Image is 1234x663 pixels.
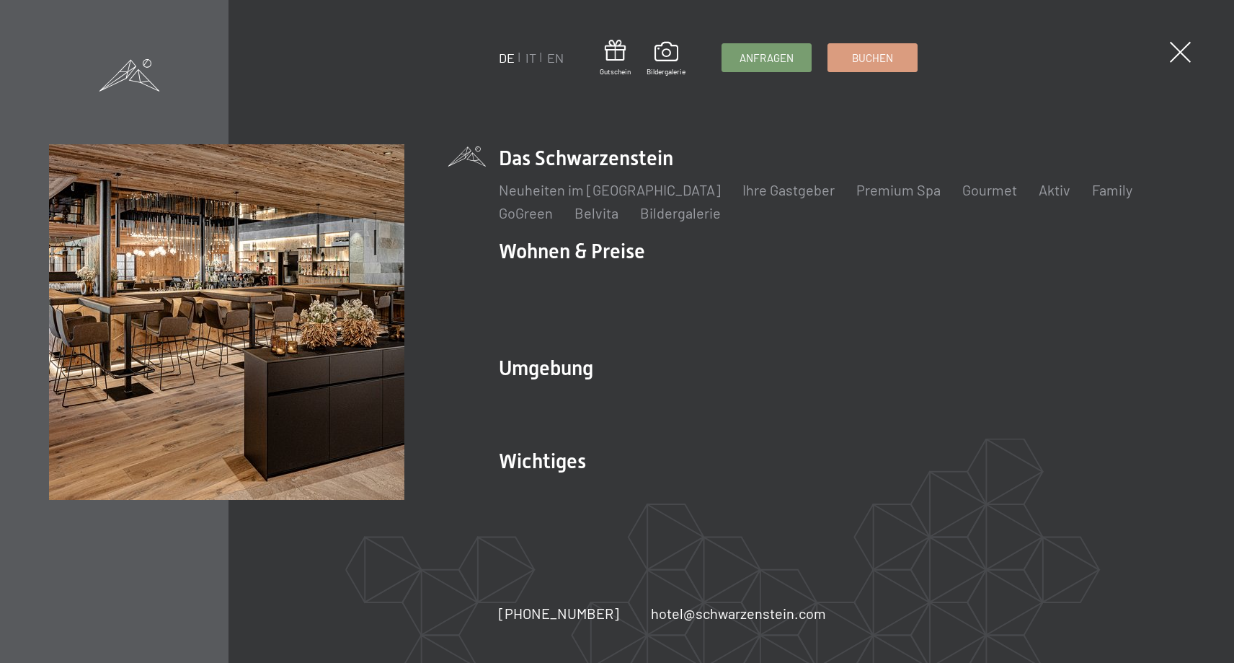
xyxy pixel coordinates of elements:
[499,204,553,221] a: GoGreen
[828,44,917,71] a: Buchen
[600,40,631,76] a: Gutschein
[547,50,564,66] a: EN
[1092,181,1132,198] a: Family
[856,181,941,198] a: Premium Spa
[651,603,826,623] a: hotel@schwarzenstein.com
[499,181,721,198] a: Neuheiten im [GEOGRAPHIC_DATA]
[574,204,618,221] a: Belvita
[525,50,536,66] a: IT
[499,50,515,66] a: DE
[499,603,619,623] a: [PHONE_NUMBER]
[647,66,685,76] span: Bildergalerie
[962,181,1017,198] a: Gourmet
[499,605,619,622] span: [PHONE_NUMBER]
[647,42,685,76] a: Bildergalerie
[742,181,835,198] a: Ihre Gastgeber
[722,44,811,71] a: Anfragen
[1039,181,1070,198] a: Aktiv
[740,51,794,66] span: Anfragen
[600,66,631,76] span: Gutschein
[852,51,893,66] span: Buchen
[640,204,721,221] a: Bildergalerie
